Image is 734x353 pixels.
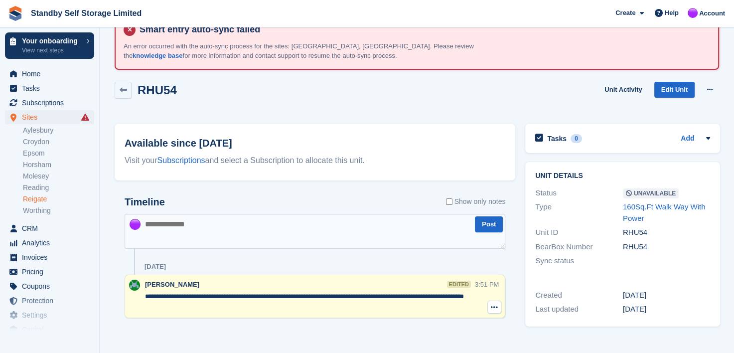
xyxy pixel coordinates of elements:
[5,96,94,110] a: menu
[446,196,506,207] label: Show only notes
[535,290,623,301] div: Created
[23,149,94,158] a: Epsom
[5,221,94,235] a: menu
[22,294,82,308] span: Protection
[623,202,706,222] a: 160Sq.Ft Walk Way With Power
[681,133,694,145] a: Add
[136,24,710,35] h4: Smart entry auto-sync failed
[145,263,166,271] div: [DATE]
[22,37,81,44] p: Your onboarding
[23,126,94,135] a: Aylesbury
[22,81,82,95] span: Tasks
[22,279,82,293] span: Coupons
[133,52,182,59] a: knowledge base
[23,183,94,192] a: Reading
[654,82,695,98] a: Edit Unit
[23,160,94,170] a: Horsham
[535,227,623,238] div: Unit ID
[475,216,503,233] button: Post
[125,155,505,167] div: Visit your and select a Subscription to allocate this unit.
[623,290,711,301] div: [DATE]
[157,156,205,165] a: Subscriptions
[5,294,94,308] a: menu
[5,67,94,81] a: menu
[535,241,623,253] div: BearBox Number
[699,8,725,18] span: Account
[688,8,698,18] img: Sue Ford
[22,110,82,124] span: Sites
[22,221,82,235] span: CRM
[138,83,177,97] h2: RHU54
[130,219,141,230] img: Sue Ford
[5,279,94,293] a: menu
[22,96,82,110] span: Subscriptions
[446,196,452,207] input: Show only notes
[535,187,623,199] div: Status
[22,46,81,55] p: View next steps
[5,250,94,264] a: menu
[27,5,146,21] a: Standby Self Storage Limited
[5,32,94,59] a: Your onboarding View next steps
[623,304,711,315] div: [DATE]
[22,308,82,322] span: Settings
[600,82,646,98] a: Unit Activity
[129,280,140,291] img: Megan Cotton
[571,134,582,143] div: 0
[23,206,94,215] a: Worthing
[5,308,94,322] a: menu
[23,137,94,147] a: Croydon
[5,110,94,124] a: menu
[125,136,505,151] h2: Available since [DATE]
[124,41,497,61] p: An error occurred with the auto-sync process for the sites: [GEOGRAPHIC_DATA], [GEOGRAPHIC_DATA]....
[535,304,623,315] div: Last updated
[5,265,94,279] a: menu
[475,280,499,289] div: 3:51 PM
[447,281,471,288] div: edited
[547,134,567,143] h2: Tasks
[22,250,82,264] span: Invoices
[22,67,82,81] span: Home
[535,255,623,267] div: Sync status
[665,8,679,18] span: Help
[535,172,710,180] h2: Unit details
[623,227,711,238] div: RHU54
[623,241,711,253] div: RHU54
[535,201,623,224] div: Type
[22,236,82,250] span: Analytics
[23,194,94,204] a: Reigate
[22,323,82,337] span: Capital
[5,81,94,95] a: menu
[145,281,199,288] span: [PERSON_NAME]
[8,6,23,21] img: stora-icon-8386f47178a22dfd0bd8f6a31ec36ba5ce8667c1dd55bd0f319d3a0aa187defe.svg
[5,323,94,337] a: menu
[81,113,89,121] i: Smart entry sync failures have occurred
[5,236,94,250] a: menu
[125,196,165,208] h2: Timeline
[23,172,94,181] a: Molesey
[22,265,82,279] span: Pricing
[623,188,679,198] span: Unavailable
[615,8,635,18] span: Create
